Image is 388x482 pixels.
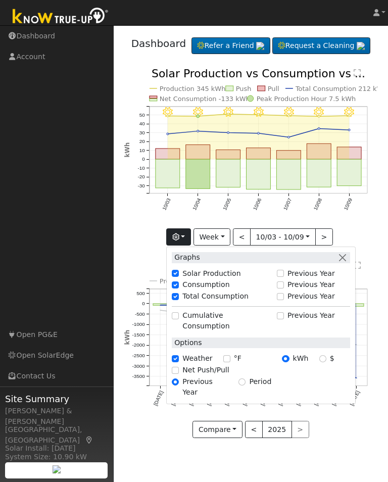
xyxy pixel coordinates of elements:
[191,37,270,55] a: Refer a Friend
[156,149,180,159] rect: onclick=""
[247,160,271,189] rect: onclick=""
[348,129,350,131] circle: onclick=""
[216,150,240,160] rect: onclick=""
[313,198,323,212] text: 10/08
[85,436,94,444] a: Map
[262,421,292,438] button: 2025
[197,130,199,132] circle: onclick=""
[356,377,358,379] circle: onclick=""
[139,121,145,127] text: 40
[277,312,284,319] input: Previous Year
[247,148,271,160] rect: onclick=""
[5,443,108,454] div: Solar Install: [DATE]
[167,133,169,135] circle: onclick=""
[152,67,366,80] text: Solar Production vs Consumption vs ...
[159,305,161,307] circle: onclick=""
[293,353,309,364] label: kWh
[227,132,229,134] circle: onclick=""
[277,270,284,277] input: Previous Year
[287,279,335,290] label: Previous Year
[343,198,354,212] text: 10/09
[182,279,229,290] label: Consumption
[53,465,61,473] img: retrieve
[182,291,249,302] label: Total Consumption
[161,198,172,212] text: 10/03
[139,130,145,135] text: 30
[186,160,210,189] rect: onclick=""
[193,107,203,117] i: 10/04 - MostlyClear
[276,160,301,190] rect: onclick=""
[172,378,179,385] input: Previous Year
[152,390,164,407] text: [DATE]
[245,421,263,438] button: <
[252,198,263,212] text: 10/06
[182,310,271,331] label: Cumulative Consumption
[160,95,250,103] text: Net Consumption -133 kWh
[282,355,289,362] input: kWh
[5,452,108,462] div: System Size: 10.90 kW
[238,378,246,385] input: Period
[272,37,370,55] a: Request a Cleaning
[307,160,331,187] rect: onclick=""
[357,42,365,50] img: retrieve
[132,332,145,338] text: -1500
[139,112,145,118] text: 50
[167,115,169,117] circle: onclick=""
[172,355,179,362] input: Weather
[153,304,167,305] rect: onclick=""
[350,304,364,306] rect: onclick=""
[257,95,356,103] text: Peak Production Hour 7.5 kWh
[124,330,131,345] text: kWh
[233,228,251,246] button: <
[182,268,240,279] label: Solar Production
[319,355,326,362] input: $
[277,293,284,300] input: Previous Year
[268,85,279,92] text: Pull
[277,281,284,288] input: Previous Year
[276,151,301,160] rect: onclick=""
[5,406,108,427] div: [PERSON_NAME] & [PERSON_NAME]
[137,183,145,189] text: -30
[348,115,350,117] circle: onclick=""
[156,160,180,188] rect: onclick=""
[287,291,335,302] label: Previous Year
[132,363,145,369] text: -3000
[192,421,243,438] button: Compare
[186,145,210,160] rect: onclick=""
[172,252,200,263] label: Graphs
[163,107,173,117] i: 10/03 - MostlyClear
[282,198,293,212] text: 10/07
[160,277,246,285] text: Previous 2024 -1,977 kWh
[236,85,252,92] text: Push
[182,376,228,398] label: Previous Year
[354,261,361,269] text: 
[8,6,114,28] img: Know True-Up
[132,353,145,358] text: -2500
[256,42,264,50] img: retrieve
[356,344,358,346] circle: onclick=""
[136,291,145,296] text: 500
[258,114,260,116] circle: onclick=""
[124,142,131,158] text: kWh
[216,160,240,188] rect: onclick=""
[315,228,333,246] button: >
[142,157,145,162] text: 0
[345,107,355,117] i: 10/09 - Clear
[295,85,387,92] text: Total Consumption 212 kWh
[254,107,264,117] i: 10/06 - Clear
[337,160,361,186] rect: onclick=""
[318,128,320,130] circle: onclick=""
[234,353,241,364] label: °F
[137,165,145,171] text: -10
[223,355,230,362] input: °F
[284,107,294,117] i: 10/07 - Clear
[287,310,335,321] label: Previous Year
[191,198,202,212] text: 10/04
[249,376,271,387] label: Period
[5,424,108,446] div: [GEOGRAPHIC_DATA], [GEOGRAPHIC_DATA]
[287,136,289,138] circle: onclick=""
[193,228,230,246] button: Week
[132,322,145,327] text: -1000
[131,37,186,50] a: Dashboard
[172,281,179,288] input: Consumption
